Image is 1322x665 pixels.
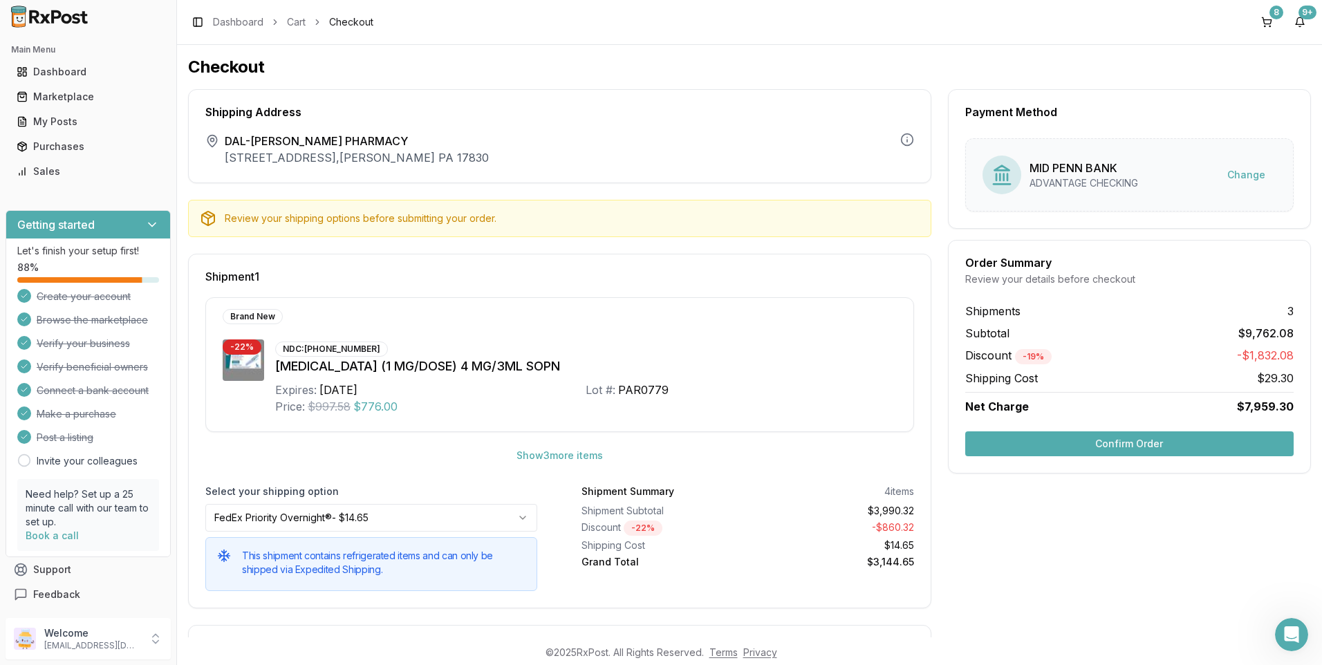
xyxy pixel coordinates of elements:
[26,530,79,541] a: Book a call
[6,111,171,133] button: My Posts
[1216,162,1276,187] button: Change
[308,398,351,415] span: $997.58
[1030,160,1138,176] div: MID PENN BANK
[753,555,913,569] div: $3,144.65
[37,407,116,421] span: Make a purchase
[965,370,1038,386] span: Shipping Cost
[581,555,742,569] div: Grand Total
[11,44,165,55] h2: Main Menu
[275,341,388,357] div: NDC: [PHONE_NUMBER]
[44,640,140,651] p: [EMAIL_ADDRESS][DOMAIN_NAME]
[581,521,742,536] div: Discount
[14,628,36,650] img: User avatar
[586,382,615,398] div: Lot #:
[275,382,317,398] div: Expires:
[17,244,159,258] p: Let's finish your setup first!
[1289,11,1311,33] button: 9+
[11,134,165,159] a: Purchases
[223,339,261,355] div: - 22 %
[1275,618,1308,651] iframe: Intercom live chat
[965,400,1029,413] span: Net Charge
[287,15,306,29] a: Cart
[618,382,669,398] div: PAR0779
[225,149,489,166] p: [STREET_ADDRESS] , [PERSON_NAME] PA 17830
[1015,349,1052,364] div: - 19 %
[205,106,914,118] div: Shipping Address
[213,15,263,29] a: Dashboard
[581,538,742,552] div: Shipping Cost
[11,59,165,84] a: Dashboard
[11,159,165,184] a: Sales
[1256,11,1278,33] button: 8
[6,160,171,182] button: Sales
[581,485,674,498] div: Shipment Summary
[353,398,398,415] span: $776.00
[17,115,160,129] div: My Posts
[242,549,525,577] h5: This shipment contains refrigerated items and can only be shipped via Expedited Shipping.
[6,557,171,582] button: Support
[965,272,1294,286] div: Review your details before checkout
[44,626,140,640] p: Welcome
[965,257,1294,268] div: Order Summary
[581,504,742,518] div: Shipment Subtotal
[965,106,1294,118] div: Payment Method
[17,140,160,153] div: Purchases
[6,582,171,607] button: Feedback
[275,398,305,415] div: Price:
[965,303,1021,319] span: Shipments
[17,65,160,79] div: Dashboard
[1237,398,1294,415] span: $7,959.30
[753,504,913,518] div: $3,990.32
[17,261,39,274] span: 88 %
[37,431,93,444] span: Post a listing
[37,454,138,468] a: Invite your colleagues
[965,325,1009,341] span: Subtotal
[965,431,1294,456] button: Confirm Order
[223,309,283,324] div: Brand New
[37,384,149,397] span: Connect a bank account
[11,84,165,109] a: Marketplace
[709,646,738,658] a: Terms
[6,6,94,28] img: RxPost Logo
[11,109,165,134] a: My Posts
[965,348,1052,362] span: Discount
[329,15,373,29] span: Checkout
[225,212,920,225] div: Review your shipping options before submitting your order.
[37,290,131,303] span: Create your account
[6,86,171,108] button: Marketplace
[17,165,160,178] div: Sales
[17,90,160,104] div: Marketplace
[17,216,95,233] h3: Getting started
[884,485,914,498] div: 4 items
[753,521,913,536] div: - $860.32
[1287,303,1294,319] span: 3
[223,339,264,381] img: Ozempic (1 MG/DOSE) 4 MG/3ML SOPN
[225,133,489,149] span: DAL-[PERSON_NAME] PHARMACY
[1237,347,1294,364] span: -$1,832.08
[1030,176,1138,190] div: ADVANTAGE CHECKING
[26,487,151,529] p: Need help? Set up a 25 minute call with our team to set up.
[1257,370,1294,386] span: $29.30
[319,382,357,398] div: [DATE]
[205,271,259,282] span: Shipment 1
[505,443,614,468] button: Show3more items
[275,357,897,376] div: [MEDICAL_DATA] (1 MG/DOSE) 4 MG/3ML SOPN
[33,588,80,601] span: Feedback
[205,485,537,498] label: Select your shipping option
[6,135,171,158] button: Purchases
[1238,325,1294,341] span: $9,762.08
[213,15,373,29] nav: breadcrumb
[1298,6,1316,19] div: 9+
[37,313,148,327] span: Browse the marketplace
[37,360,148,374] span: Verify beneficial owners
[6,61,171,83] button: Dashboard
[624,521,662,536] div: - 22 %
[743,646,777,658] a: Privacy
[37,337,130,350] span: Verify your business
[753,538,913,552] div: $14.65
[188,56,1311,78] h1: Checkout
[1269,6,1283,19] div: 8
